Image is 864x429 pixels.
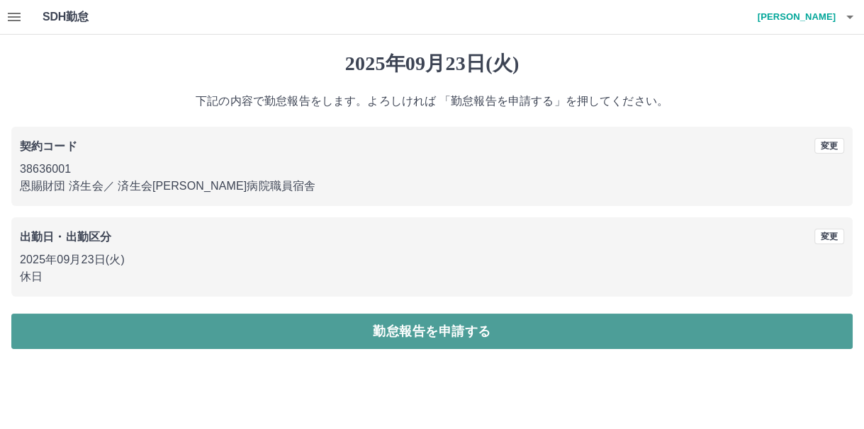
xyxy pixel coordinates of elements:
button: 変更 [814,138,844,154]
p: 2025年09月23日(火) [20,251,844,268]
p: 下記の内容で勤怠報告をします。よろしければ 「勤怠報告を申請する」を押してください。 [11,93,853,110]
button: 変更 [814,229,844,244]
button: 勤怠報告を申請する [11,314,853,349]
b: 契約コード [20,140,77,152]
p: 38636001 [20,161,844,178]
p: 休日 [20,268,844,285]
b: 出勤日・出勤区分 [20,231,111,243]
h1: 2025年09月23日(火) [11,52,853,76]
p: 恩賜財団 済生会 ／ 済生会[PERSON_NAME]病院職員宿舎 [20,178,844,195]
